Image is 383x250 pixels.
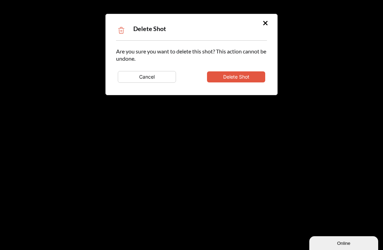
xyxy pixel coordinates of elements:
[116,48,267,84] div: Are you sure you want to delete this shot? This action cannot be undone.
[116,25,126,36] img: Trash Icon
[309,235,380,250] iframe: chat widget
[118,71,176,83] button: Cancel
[133,25,166,32] span: Delete Shot
[207,71,265,82] button: Delete Shot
